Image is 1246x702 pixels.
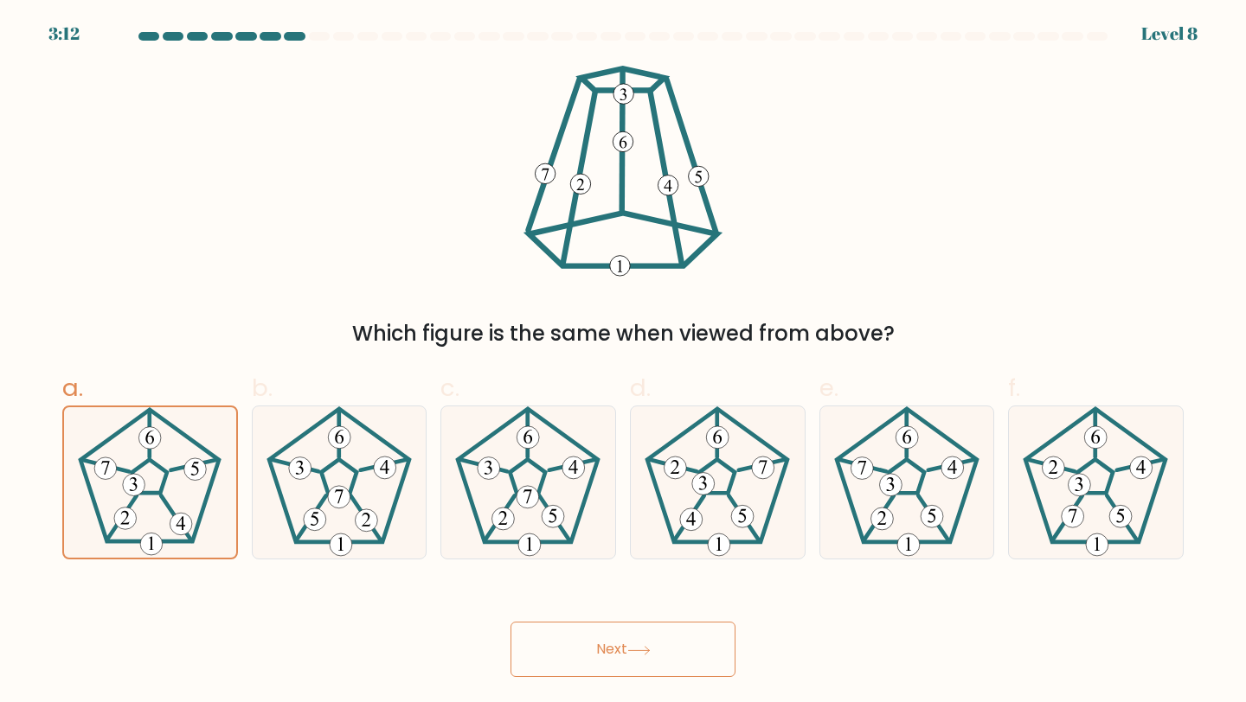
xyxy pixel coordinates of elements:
[252,371,273,405] span: b.
[62,371,83,405] span: a.
[1008,371,1020,405] span: f.
[73,318,1173,349] div: Which figure is the same when viewed from above?
[511,622,735,677] button: Next
[1141,21,1198,47] div: Level 8
[819,371,838,405] span: e.
[630,371,651,405] span: d.
[48,21,80,47] div: 3:12
[440,371,459,405] span: c.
